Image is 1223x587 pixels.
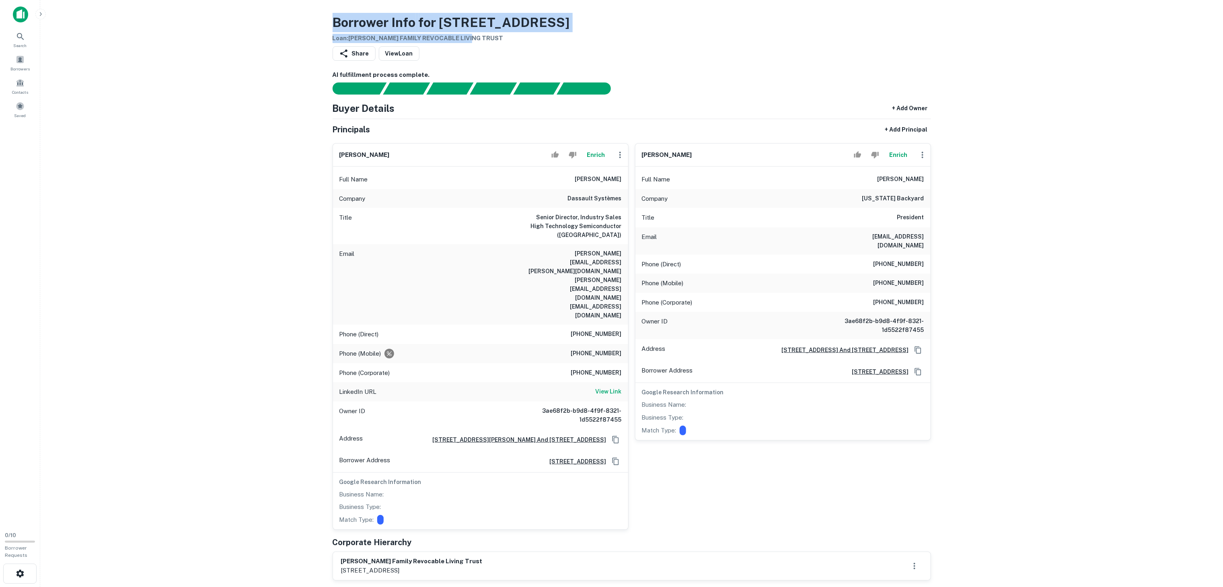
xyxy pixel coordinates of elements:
p: Email [642,232,657,250]
a: Saved [2,99,38,120]
span: Saved [14,112,26,119]
h6: Loan : [PERSON_NAME] FAMILY REVOCABLE LIVING TRUST [333,34,570,43]
div: Documents found, AI parsing details... [426,82,473,95]
h6: [US_STATE] backyard [862,194,924,204]
p: Match Type: [642,426,676,435]
button: + Add Owner [889,101,931,115]
span: Borrower Requests [5,545,27,558]
h6: Senior Director, Industry Sales High Technology Semiconductor ([GEOGRAPHIC_DATA]) [525,213,622,239]
h6: [PERSON_NAME] [878,175,924,184]
a: Contacts [2,75,38,97]
h6: President [897,213,924,222]
button: Accept [548,147,562,163]
h6: [PERSON_NAME] family revocable living trust [341,557,483,566]
p: Business Name: [642,400,687,410]
h5: Corporate Hierarchy [333,536,412,548]
h6: [PERSON_NAME] [642,150,692,160]
div: Sending borrower request to AI... [323,82,383,95]
p: Company [642,194,668,204]
div: Requests to not be contacted at this number [384,349,394,358]
a: Search [2,29,38,50]
h6: [PERSON_NAME] [575,175,622,184]
p: Phone (Direct) [642,260,681,269]
a: [STREET_ADDRESS] And [STREET_ADDRESS] [775,346,909,354]
a: [STREET_ADDRESS] [543,457,606,466]
h6: dassault systèmes [568,194,622,204]
h6: [EMAIL_ADDRESS][DOMAIN_NAME] [828,232,924,250]
p: Company [339,194,366,204]
a: [STREET_ADDRESS] [846,367,909,376]
button: Copy Address [610,455,622,468]
span: Search [14,42,27,49]
h4: Buyer Details [333,101,395,115]
button: Enrich [886,147,911,163]
h6: [PHONE_NUMBER] [571,330,622,339]
div: Principals found, AI now looking for contact information... [470,82,517,95]
h6: [PERSON_NAME][EMAIL_ADDRESS][PERSON_NAME][DOMAIN_NAME] [PERSON_NAME][EMAIL_ADDRESS][DOMAIN_NAME] ... [525,249,622,320]
p: Owner ID [642,317,668,334]
h6: 3ae68f2b-b9d8-4f9f-8321-1d5522f87455 [525,406,622,424]
h6: AI fulfillment process complete. [333,70,931,80]
button: Accept [851,147,865,163]
h6: [PHONE_NUMBER] [874,260,924,269]
p: LinkedIn URL [339,387,377,397]
h6: [PHONE_NUMBER] [571,368,622,378]
p: Title [642,213,655,222]
p: Borrower Address [642,366,693,378]
p: Business Name: [339,490,384,499]
h6: Google Research Information [339,478,622,486]
a: [STREET_ADDRESS][PERSON_NAME] And [STREET_ADDRESS] [426,435,606,444]
button: Copy Address [610,434,622,446]
a: ViewLoan [379,46,419,61]
p: Address [642,344,666,356]
button: + Add Principal [882,122,931,137]
h6: View Link [596,387,622,396]
p: Phone (Direct) [339,330,379,339]
p: Address [339,434,363,446]
h6: Google Research Information [642,388,924,397]
p: Phone (Mobile) [339,349,381,358]
p: Match Type: [339,515,374,525]
h6: 3ae68f2b-b9d8-4f9f-8321-1d5522f87455 [828,317,924,334]
p: Phone (Corporate) [642,298,693,307]
p: Full Name [642,175,670,184]
p: Business Type: [642,413,684,422]
button: Copy Address [912,344,924,356]
div: Your request is received and processing... [383,82,430,95]
button: Enrich [583,147,609,163]
span: Contacts [12,89,28,95]
p: Business Type: [339,502,381,512]
span: 0 / 10 [5,532,16,538]
h6: [PHONE_NUMBER] [874,278,924,288]
p: Full Name [339,175,368,184]
h6: [PHONE_NUMBER] [874,298,924,307]
h5: Principals [333,124,370,136]
div: Principals found, still searching for contact information. This may take time... [513,82,560,95]
p: Phone (Corporate) [339,368,390,378]
h3: Borrower Info for [STREET_ADDRESS] [333,13,570,32]
button: Reject [868,147,882,163]
p: Borrower Address [339,455,391,468]
button: Reject [565,147,580,163]
a: View Link [596,387,622,397]
p: Email [339,249,355,320]
div: AI fulfillment process complete. [557,82,621,95]
p: Title [339,213,352,239]
span: Borrowers [10,66,30,72]
a: Borrowers [2,52,38,74]
img: capitalize-icon.png [13,6,28,23]
button: Share [333,46,376,61]
iframe: Chat Widget [1183,523,1223,561]
h6: [PERSON_NAME] [339,150,390,160]
h6: [PHONE_NUMBER] [571,349,622,358]
p: Phone (Mobile) [642,278,684,288]
p: Owner ID [339,406,366,424]
button: Copy Address [912,366,924,378]
p: [STREET_ADDRESS] [341,566,483,575]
